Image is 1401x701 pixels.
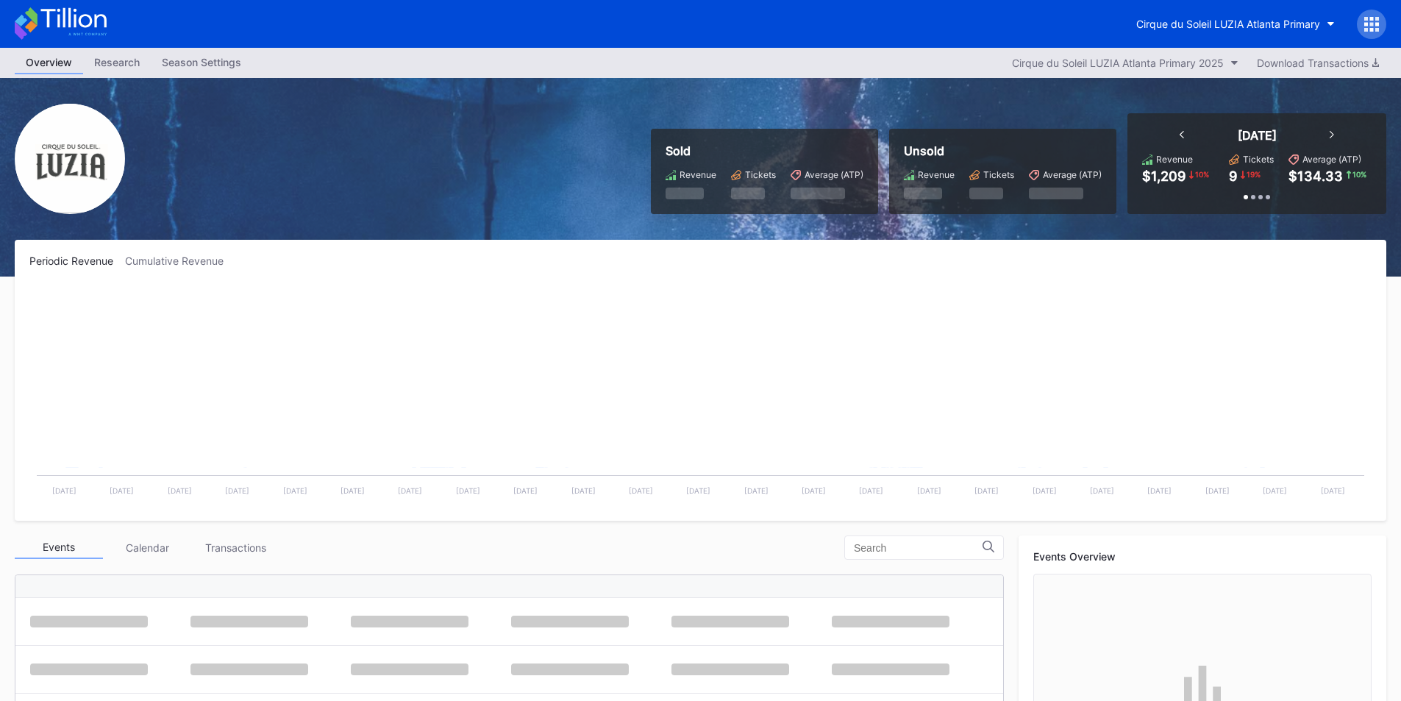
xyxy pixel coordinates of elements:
[15,104,125,214] img: Cirque_du_Soleil_LUZIA_Atlanta_Primary.png
[1351,168,1368,180] div: 10 %
[1136,18,1320,30] div: Cirque du Soleil LUZIA Atlanta Primary
[1125,10,1346,38] button: Cirque du Soleil LUZIA Atlanta Primary
[398,486,422,495] text: [DATE]
[29,255,125,267] div: Periodic Revenue
[854,542,983,554] input: Search
[151,51,252,74] a: Season Settings
[225,486,249,495] text: [DATE]
[1288,168,1343,184] div: $134.33
[1263,486,1287,495] text: [DATE]
[1033,486,1057,495] text: [DATE]
[29,285,1372,506] svg: Chart title
[191,536,279,559] div: Transactions
[745,169,776,180] div: Tickets
[904,143,1102,158] div: Unsold
[1147,486,1172,495] text: [DATE]
[1245,168,1262,180] div: 19 %
[1229,168,1237,184] div: 9
[1156,154,1193,165] div: Revenue
[103,536,191,559] div: Calendar
[983,169,1014,180] div: Tickets
[1142,168,1186,184] div: $1,209
[1321,486,1345,495] text: [DATE]
[168,486,192,495] text: [DATE]
[1238,128,1277,143] div: [DATE]
[802,486,826,495] text: [DATE]
[1012,57,1224,69] div: Cirque du Soleil LUZIA Atlanta Primary 2025
[1090,486,1114,495] text: [DATE]
[1302,154,1361,165] div: Average (ATP)
[1205,486,1230,495] text: [DATE]
[571,486,596,495] text: [DATE]
[151,51,252,73] div: Season Settings
[859,486,883,495] text: [DATE]
[1194,168,1211,180] div: 10 %
[744,486,769,495] text: [DATE]
[686,486,710,495] text: [DATE]
[15,51,83,74] a: Overview
[680,169,716,180] div: Revenue
[1250,53,1386,73] button: Download Transactions
[513,486,538,495] text: [DATE]
[125,255,235,267] div: Cumulative Revenue
[456,486,480,495] text: [DATE]
[805,169,863,180] div: Average (ATP)
[1243,154,1274,165] div: Tickets
[629,486,653,495] text: [DATE]
[1033,550,1372,563] div: Events Overview
[1043,169,1102,180] div: Average (ATP)
[666,143,863,158] div: Sold
[1257,57,1379,69] div: Download Transactions
[110,486,134,495] text: [DATE]
[1005,53,1246,73] button: Cirque du Soleil LUZIA Atlanta Primary 2025
[83,51,151,73] div: Research
[918,169,955,180] div: Revenue
[283,486,307,495] text: [DATE]
[341,486,365,495] text: [DATE]
[15,536,103,559] div: Events
[83,51,151,74] a: Research
[917,486,941,495] text: [DATE]
[974,486,999,495] text: [DATE]
[52,486,76,495] text: [DATE]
